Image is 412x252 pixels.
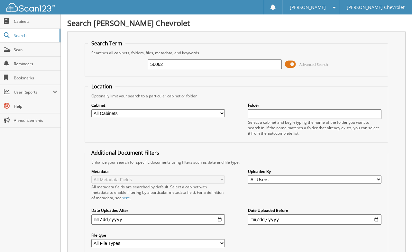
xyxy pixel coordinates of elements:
[91,169,225,174] label: Metadata
[14,104,57,109] span: Help
[290,5,326,9] span: [PERSON_NAME]
[91,184,225,201] div: All metadata fields are searched by default. Select a cabinet with metadata to enable filtering b...
[88,149,162,156] legend: Additional Document Filters
[91,214,225,225] input: start
[67,18,406,28] h1: Search [PERSON_NAME] Chevrolet
[91,103,225,108] label: Cabinet
[88,40,125,47] legend: Search Term
[14,118,57,123] span: Announcements
[6,3,55,12] img: scan123-logo-white.svg
[88,159,385,165] div: Enhance your search for specific documents using filters such as date and file type.
[88,50,385,56] div: Searches all cabinets, folders, files, metadata, and keywords
[248,214,381,225] input: end
[347,5,405,9] span: [PERSON_NAME] Chevrolet
[14,89,53,95] span: User Reports
[14,75,57,81] span: Bookmarks
[88,93,385,99] div: Optionally limit your search to a particular cabinet or folder
[14,19,57,24] span: Cabinets
[91,232,225,238] label: File type
[14,47,57,52] span: Scan
[248,103,381,108] label: Folder
[88,83,115,90] legend: Location
[14,33,56,38] span: Search
[380,221,412,252] iframe: Chat Widget
[248,120,381,136] div: Select a cabinet and begin typing the name of the folder you want to search in. If the name match...
[248,169,381,174] label: Uploaded By
[248,208,381,213] label: Date Uploaded Before
[91,208,225,213] label: Date Uploaded After
[14,61,57,67] span: Reminders
[122,195,130,201] a: here
[299,62,328,67] span: Advanced Search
